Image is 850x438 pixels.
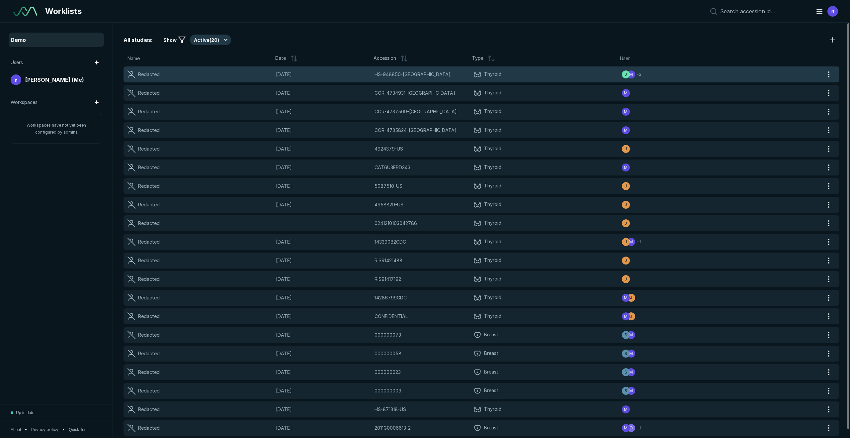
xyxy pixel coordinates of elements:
span: M [624,295,628,301]
span: RIS91421488 [375,257,402,264]
span: 4924379-US [375,145,403,153]
span: Breast [484,350,498,358]
span: Worklists [45,5,82,17]
div: Redacted [138,220,160,227]
span: Up to date [16,410,34,416]
span: Thyroid [484,108,501,116]
span: M [629,332,633,338]
span: [DATE] [276,201,371,208]
a: Redacted[DATE]RIS91421488Thyroidavatar-name [124,253,823,269]
span: Thyroid [484,126,501,134]
div: avatar-name [627,331,635,339]
div: avatar-name [622,238,630,246]
button: Quick Tour [69,427,88,433]
div: Redacted [138,406,160,413]
span: S [625,369,627,375]
div: Redacted [138,257,160,264]
div: avatar-name [622,294,630,302]
span: 0241210103042786 [375,220,417,227]
span: Thyroid [484,294,501,302]
span: Thyroid [484,70,501,78]
span: HS-871318-US [375,406,406,413]
span: n [15,76,18,83]
div: avatar-name [635,424,643,432]
span: Show [163,37,177,44]
span: 000000009 [375,387,401,394]
span: n [831,8,834,15]
span: [DATE] [276,71,371,78]
span: [PERSON_NAME] (Me) [25,76,84,84]
span: • [25,427,27,433]
span: Breast [484,368,498,376]
div: avatar-name [622,145,630,153]
div: Redacted [138,387,160,394]
a: Privacy policy [31,427,58,433]
span: M [624,127,628,133]
span: J [625,202,627,208]
span: 14286799CDC [375,294,407,301]
span: [DATE] [276,257,371,264]
div: avatar-name [627,294,635,302]
a: Redacted[DATE]4958829-USThyroidavatar-name [124,197,823,213]
div: avatar-name [622,70,630,78]
span: 2011G0006613-2 [375,424,411,432]
span: Date [275,55,286,62]
span: J [625,71,627,77]
span: S [625,351,627,357]
span: [DATE] [276,164,371,171]
span: M [624,164,628,170]
span: + 1 [637,239,641,245]
div: avatar-name [635,238,643,246]
div: avatar-name [622,387,630,395]
span: J [625,146,627,152]
div: Redacted [138,89,160,97]
span: COR-4735824-US [375,127,457,134]
a: Redacted[DATE]COR-4734931-[GEOGRAPHIC_DATA]Thyroidavatar-name [124,85,823,101]
button: avatar-name [633,238,643,246]
div: avatar-name [622,257,630,265]
span: [DATE] [276,331,371,339]
a: Redacted[DATE]14339082CDCThyroidavatar-nameavatar-nameavatar-name [124,234,823,250]
a: See-Mode Logo [11,4,40,19]
button: About [11,427,21,433]
span: J [625,220,627,226]
span: M [624,109,628,115]
span: Thyroid [484,405,501,413]
span: J [625,276,627,282]
a: Redacted[DATE]14286799CDCThyroidavatar-nameavatar-name [124,290,823,306]
div: avatar-name [622,405,630,413]
span: [DATE] [276,127,371,134]
span: 5087510-US [375,182,402,190]
a: Redacted[DATE]2011G0006613-2Breastavatar-nameavatar-nameavatar-name [124,420,823,436]
span: J [625,183,627,189]
span: HS-948850-US [375,71,451,78]
a: Redacted[DATE]4924379-USThyroidavatar-name [124,141,823,157]
div: avatar-name [627,238,635,246]
span: Users [11,59,23,66]
div: Redacted [138,294,160,301]
span: [DATE] [276,424,371,432]
div: avatar-name [622,424,630,432]
div: Redacted [138,238,160,246]
div: Redacted [138,275,160,283]
span: M [629,369,633,375]
div: avatar-name [627,350,635,358]
span: M [624,90,628,96]
span: [DATE] [276,313,371,320]
div: avatar-name [635,70,643,78]
span: Type [472,55,483,62]
span: [DATE] [276,182,371,190]
div: Redacted [138,127,160,134]
a: Redacted[DATE]000000009Breastavatar-nameavatar-name [124,383,823,399]
span: 14339082CDC [375,238,406,246]
div: avatar-name [622,126,630,134]
span: [DATE] [276,238,371,246]
div: avatar-name [827,6,838,17]
span: RIS91417192 [375,275,401,283]
span: M [629,351,633,357]
span: Thyroid [484,89,501,97]
div: Redacted [138,71,160,78]
span: All studies: [124,36,153,44]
